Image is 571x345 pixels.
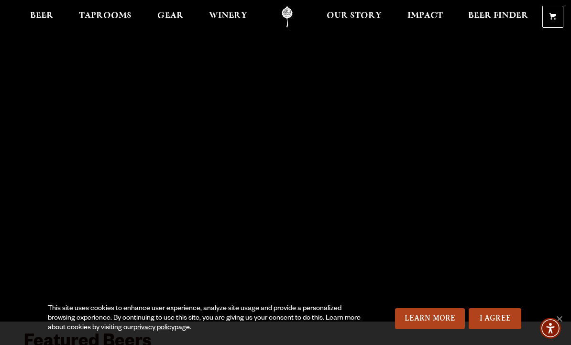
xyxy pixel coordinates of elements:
a: Learn More [395,308,465,329]
span: Gear [157,12,184,20]
span: Impact [407,12,443,20]
a: Gear [151,6,190,28]
span: Beer [30,12,54,20]
a: Beer Finder [462,6,535,28]
a: Impact [401,6,449,28]
a: Winery [203,6,253,28]
a: Beer [24,6,60,28]
span: Taprooms [79,12,132,20]
span: Beer Finder [468,12,528,20]
div: This site uses cookies to enhance user experience, analyze site usage and provide a personalized ... [48,304,362,333]
a: privacy policy [133,324,175,332]
span: Winery [209,12,247,20]
a: Taprooms [73,6,138,28]
a: Odell Home [269,6,305,28]
a: I Agree [469,308,521,329]
a: Our Story [320,6,388,28]
span: Our Story [327,12,382,20]
div: Accessibility Menu [540,318,561,339]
